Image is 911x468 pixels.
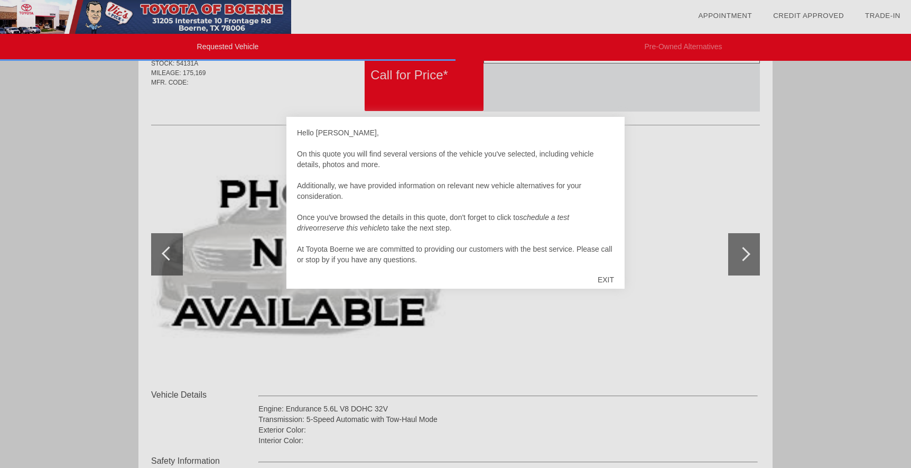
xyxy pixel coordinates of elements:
a: Appointment [698,12,752,20]
a: Trade-In [865,12,900,20]
div: EXIT [587,264,625,296]
a: Credit Approved [773,12,844,20]
div: Hello [PERSON_NAME], On this quote you will find several versions of the vehicle you've selected,... [297,127,614,265]
em: reserve this vehicle [320,224,383,232]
